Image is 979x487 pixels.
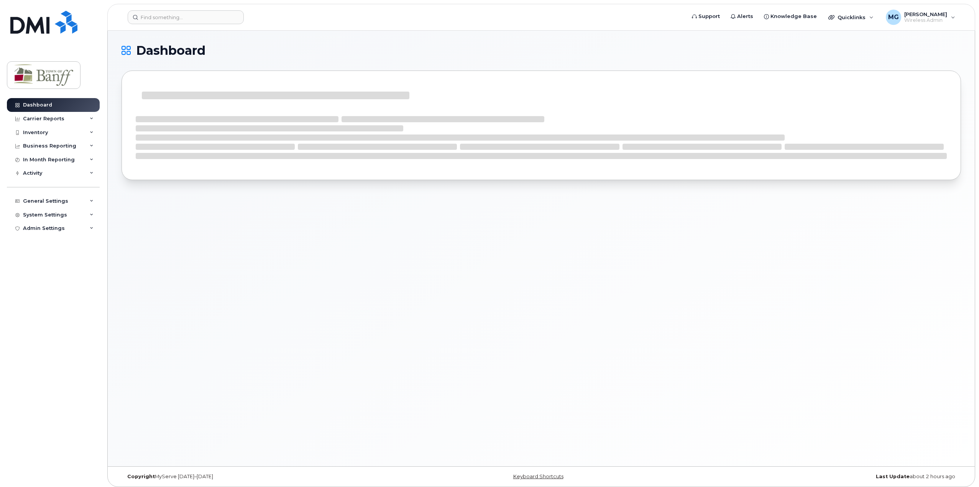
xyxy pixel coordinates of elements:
[136,45,205,56] span: Dashboard
[513,474,563,479] a: Keyboard Shortcuts
[681,474,961,480] div: about 2 hours ago
[876,474,910,479] strong: Last Update
[127,474,155,479] strong: Copyright
[122,474,401,480] div: MyServe [DATE]–[DATE]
